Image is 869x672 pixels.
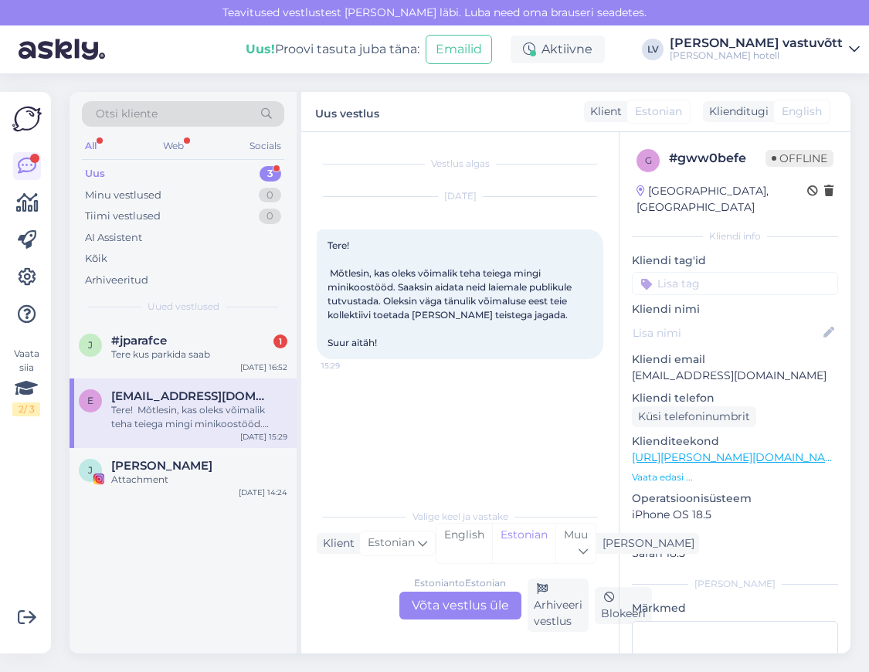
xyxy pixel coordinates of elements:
[111,459,212,473] span: Justus Tammenheimo
[670,37,860,62] a: [PERSON_NAME] vastuvõtt[PERSON_NAME] hotell
[632,368,838,384] p: [EMAIL_ADDRESS][DOMAIN_NAME]
[632,272,838,295] input: Lisa tag
[85,188,161,203] div: Minu vestlused
[765,150,833,167] span: Offline
[632,253,838,269] p: Kliendi tag'id
[246,136,284,156] div: Socials
[240,361,287,373] div: [DATE] 16:52
[632,545,838,562] p: Safari 18.5
[160,136,187,156] div: Web
[632,301,838,317] p: Kliendi nimi
[317,157,603,171] div: Vestlus algas
[426,35,492,64] button: Emailid
[246,40,419,59] div: Proovi tasuta juba täna:
[632,406,756,427] div: Küsi telefoninumbrit
[635,104,682,120] span: Estonian
[633,324,820,341] input: Lisa nimi
[703,104,769,120] div: Klienditugi
[259,209,281,224] div: 0
[317,189,603,203] div: [DATE]
[492,524,555,563] div: Estonian
[636,183,807,216] div: [GEOGRAPHIC_DATA], [GEOGRAPHIC_DATA]
[670,37,843,49] div: [PERSON_NAME] vastuvõtt
[317,510,603,524] div: Valige keel ja vastake
[85,251,107,266] div: Kõik
[632,351,838,368] p: Kliendi email
[85,230,142,246] div: AI Assistent
[632,433,838,450] p: Klienditeekond
[321,360,379,372] span: 15:29
[96,106,158,122] span: Otsi kliente
[670,49,843,62] div: [PERSON_NAME] hotell
[511,36,605,63] div: Aktiivne
[240,431,287,443] div: [DATE] 15:29
[239,487,287,498] div: [DATE] 14:24
[12,347,40,416] div: Vaata siia
[246,42,275,56] b: Uus!
[82,136,100,156] div: All
[111,473,287,487] div: Attachment
[12,402,40,416] div: 2 / 3
[645,154,652,166] span: g
[148,300,219,314] span: Uued vestlused
[87,395,93,406] span: e
[632,450,845,464] a: [URL][PERSON_NAME][DOMAIN_NAME]
[632,229,838,243] div: Kliendi info
[111,334,167,348] span: #jparafce
[317,535,355,552] div: Klient
[259,188,281,203] div: 0
[564,528,588,541] span: Muu
[328,239,574,348] span: Tere! Mõtlesin, kas oleks võimalik teha teiega mingi minikoostööd. Saaksin aidata neid laiemale p...
[642,39,664,60] div: LV
[632,507,838,523] p: iPhone OS 18.5
[111,389,272,403] span: emmalysiim7@gmail.com
[632,577,838,591] div: [PERSON_NAME]
[632,600,838,616] p: Märkmed
[12,104,42,134] img: Askly Logo
[85,166,105,182] div: Uus
[368,535,415,552] span: Estonian
[414,576,506,590] div: Estonian to Estonian
[436,524,492,563] div: English
[584,104,622,120] div: Klient
[273,334,287,348] div: 1
[88,339,93,351] span: j
[88,464,93,476] span: J
[111,348,287,361] div: Tere kus parkida saab
[595,587,652,624] div: Blokeeri
[315,101,379,122] label: Uus vestlus
[528,579,589,632] div: Arhiveeri vestlus
[632,529,838,545] p: Brauser
[632,490,838,507] p: Operatsioonisüsteem
[632,470,838,484] p: Vaata edasi ...
[596,535,694,552] div: [PERSON_NAME]
[669,149,765,168] div: # gww0befe
[399,592,521,619] div: Võta vestlus üle
[260,166,281,182] div: 3
[111,403,287,431] div: Tere! Mõtlesin, kas oleks võimalik teha teiega mingi minikoostööd. Saaksin aidata neid laiemale p...
[632,390,838,406] p: Kliendi telefon
[782,104,822,120] span: English
[85,209,161,224] div: Tiimi vestlused
[85,273,148,288] div: Arhiveeritud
